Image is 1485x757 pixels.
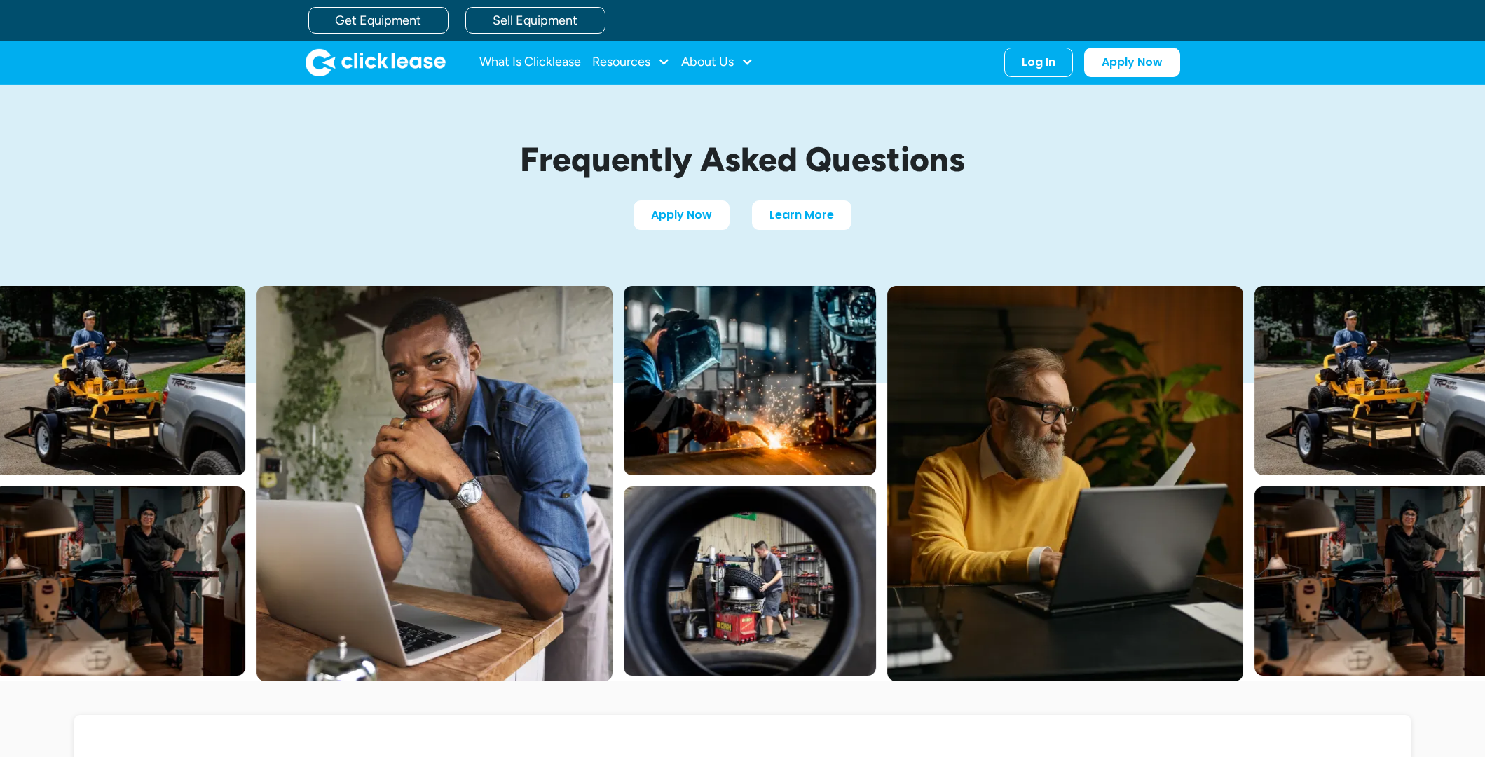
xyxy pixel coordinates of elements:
[479,48,581,76] a: What Is Clicklease
[752,200,851,230] a: Learn More
[465,7,605,34] a: Sell Equipment
[413,141,1072,178] h1: Frequently Asked Questions
[1084,48,1180,77] a: Apply Now
[256,286,613,681] img: A smiling man in a blue shirt and apron leaning over a table with a laptop
[306,48,446,76] a: home
[624,286,876,475] img: A welder in a large mask working on a large pipe
[624,486,876,676] img: A man fitting a new tire on a rim
[308,7,449,34] a: Get Equipment
[681,48,753,76] div: About Us
[887,286,1243,681] img: Bearded man in yellow sweter typing on his laptop while sitting at his desk
[1022,55,1055,69] div: Log In
[592,48,670,76] div: Resources
[634,200,730,230] a: Apply Now
[306,48,446,76] img: Clicklease logo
